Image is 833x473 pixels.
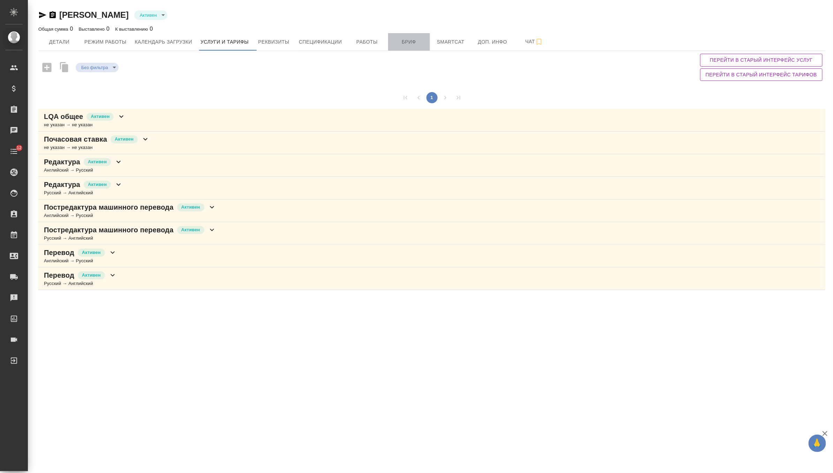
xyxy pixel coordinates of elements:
div: Русский → Английский [44,189,123,196]
div: Русский → Английский [44,235,216,242]
span: 🙏 [811,436,823,451]
button: Без фильтра [79,65,110,70]
p: Активен [88,158,107,165]
p: Активен [82,249,101,256]
div: Активен [76,63,119,72]
p: Общая сумма [38,27,70,32]
p: Активен [181,204,200,211]
span: Чат [518,37,551,46]
div: Постредактура машинного переводаАктивенРусский → Английский [38,222,825,245]
p: Выставлено [79,27,107,32]
button: Скопировать ссылку для ЯМессенджера [38,11,47,19]
div: Русский → Английский [44,280,117,287]
span: Работы [350,38,384,46]
p: Перевод [44,248,74,257]
a: 12 [2,143,26,160]
div: 0 [115,25,153,33]
span: Перейти в старый интерфейс услуг [706,56,817,65]
span: Календарь загрузки [135,38,192,46]
div: Английский → Русский [44,257,117,264]
div: 0 [38,25,73,33]
span: Реквизиты [257,38,290,46]
span: Доп. инфо [476,38,509,46]
p: LQA общее [44,112,83,121]
span: Детали [43,38,76,46]
button: Скопировать ссылку [48,11,57,19]
div: ПереводАктивенРусский → Английский [38,268,825,290]
p: Постредактура машинного перевода [44,225,174,235]
p: Активен [181,226,200,233]
div: не указан → не указан [44,144,150,151]
span: Бриф [392,38,426,46]
a: [PERSON_NAME] [59,10,129,20]
span: Перейти в старый интерфейс тарифов [706,70,817,79]
span: 12 [13,144,26,151]
div: LQA общееАктивенне указан → не указан [38,109,825,132]
div: 0 [79,25,110,33]
div: Английский → Русский [44,212,216,219]
p: Активен [91,113,109,120]
nav: pagination navigation [399,92,465,103]
div: Почасовая ставкаАктивенне указан → не указан [38,132,825,154]
div: РедактураАктивенАнглийский → Русский [38,154,825,177]
p: К выставлению [115,27,150,32]
p: Редактура [44,157,80,167]
button: Перейти в старый интерфейс услуг [700,54,823,67]
span: Режим работы [84,38,127,46]
button: 🙏 [809,435,826,452]
p: Постредактура машинного перевода [44,202,174,212]
p: Перевод [44,270,74,280]
button: Перейти в старый интерфейс тарифов [700,68,823,81]
button: Активен [138,12,159,18]
p: Активен [115,136,134,143]
div: Английский → Русский [44,167,123,174]
span: Спецификации [299,38,342,46]
div: Активен [134,10,167,20]
div: Постредактура машинного переводаАктивенАнглийский → Русский [38,200,825,222]
div: не указан → не указан [44,121,126,128]
p: Активен [82,272,101,279]
div: ПереводАктивенАнглийский → Русский [38,245,825,268]
svg: Подписаться [535,38,543,46]
p: Почасовая ставка [44,134,107,144]
span: Smartcat [434,38,468,46]
span: Услуги и тарифы [200,38,249,46]
p: Редактура [44,180,80,189]
div: РедактураАктивенРусский → Английский [38,177,825,200]
p: Активен [88,181,107,188]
